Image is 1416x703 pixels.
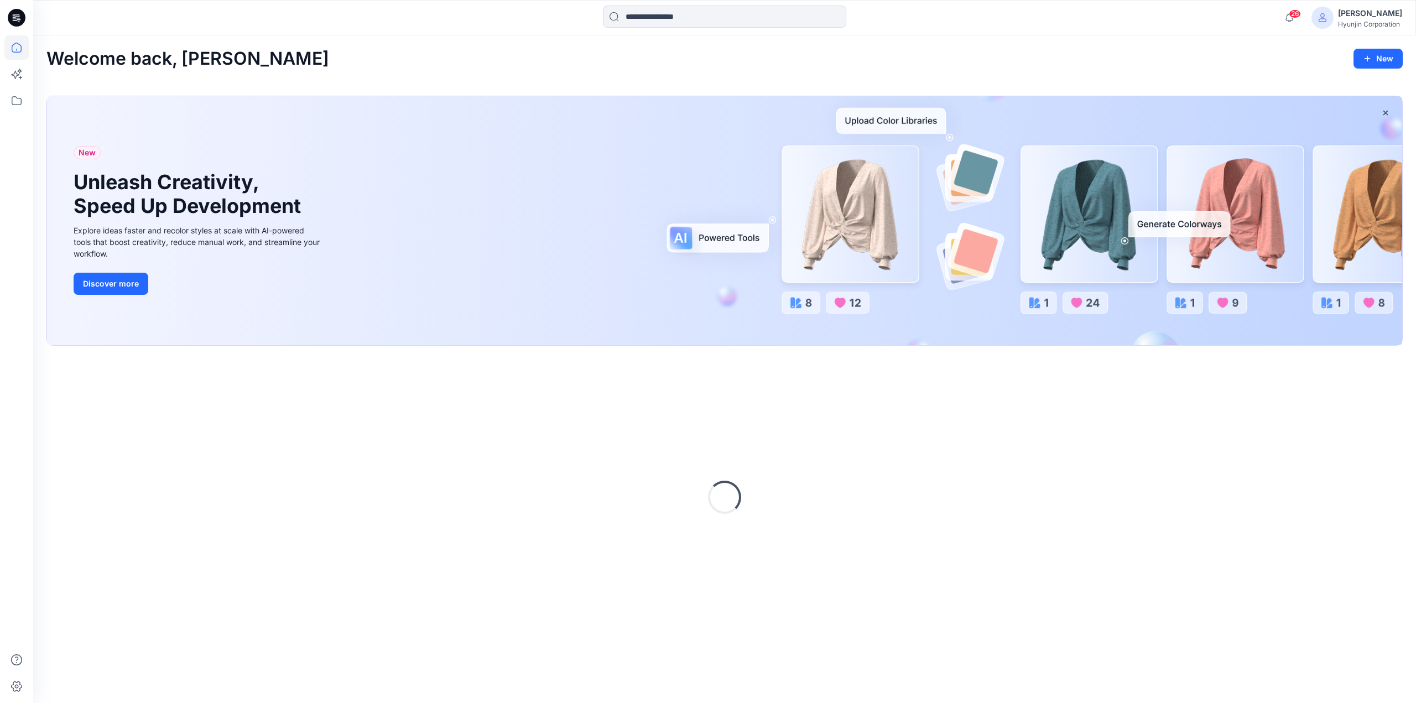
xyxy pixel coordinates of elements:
svg: avatar [1318,13,1327,22]
div: Explore ideas faster and recolor styles at scale with AI-powered tools that boost creativity, red... [74,225,322,259]
h1: Unleash Creativity, Speed Up Development [74,170,306,218]
h2: Welcome back, [PERSON_NAME] [46,49,329,69]
a: Discover more [74,273,322,295]
div: [PERSON_NAME] [1338,7,1402,20]
span: New [79,146,96,159]
div: Hyunjin Corporation [1338,20,1402,28]
button: Discover more [74,273,148,295]
span: 26 [1289,9,1301,18]
button: New [1353,49,1403,69]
